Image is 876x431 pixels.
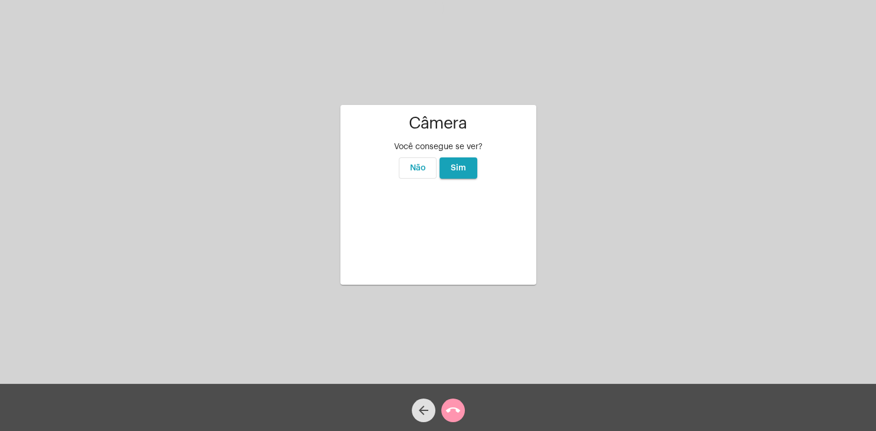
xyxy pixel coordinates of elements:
span: Você consegue se ver? [394,143,483,151]
button: Não [399,157,437,179]
h1: Câmera [350,114,527,133]
span: Sim [451,164,466,172]
span: Não [410,164,426,172]
mat-icon: call_end [446,403,460,417]
mat-icon: arrow_back [416,403,431,417]
button: Sim [439,157,477,179]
